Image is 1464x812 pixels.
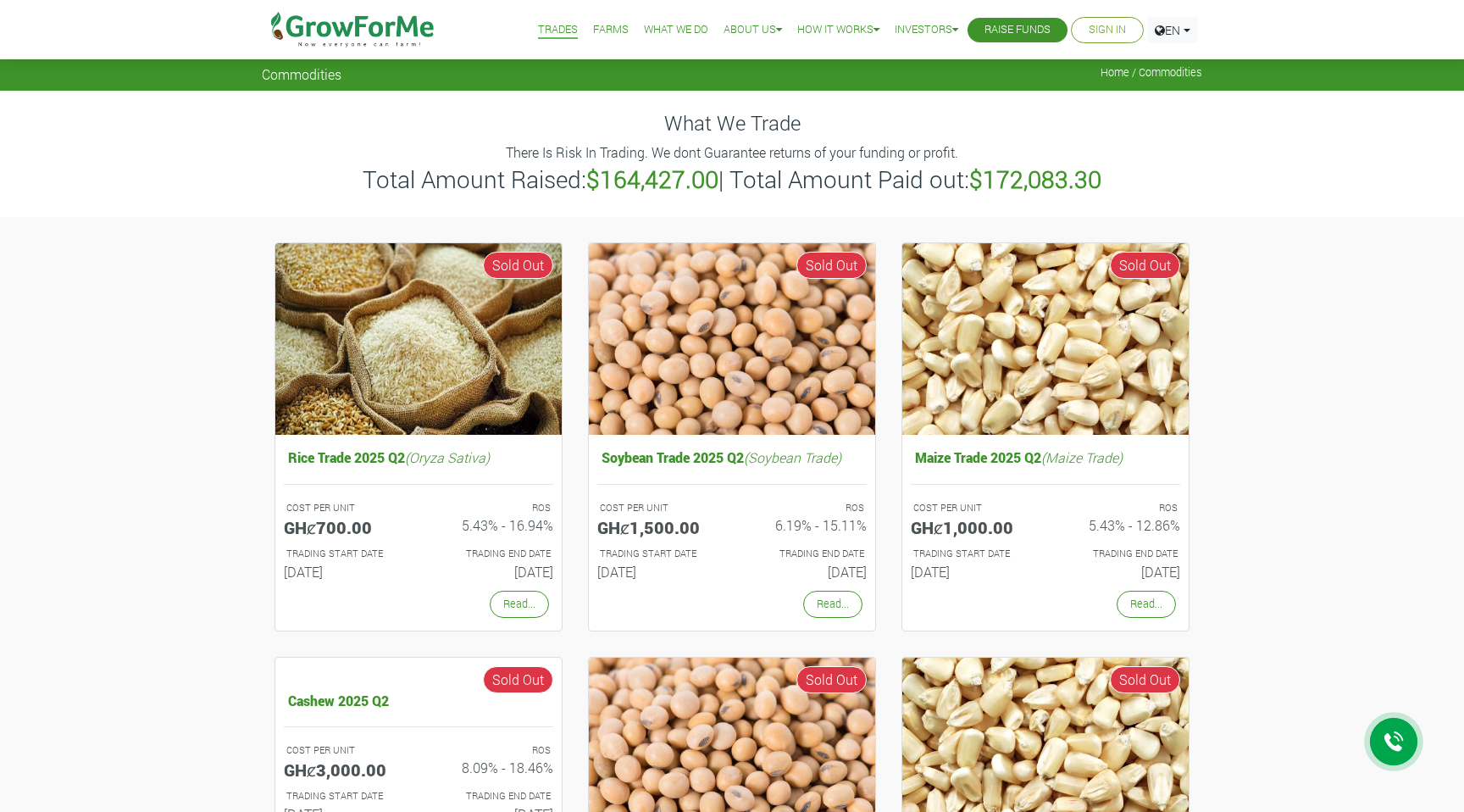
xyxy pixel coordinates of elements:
h6: 5.43% - 16.94% [431,517,553,533]
span: Home / Commodities [1101,66,1202,79]
p: Estimated Trading End Date [1061,547,1178,561]
h6: [DATE] [745,564,867,580]
h5: GHȼ1,500.00 [597,517,719,537]
p: Estimated Trading End Date [747,547,864,561]
a: Farms [593,21,629,39]
a: How it Works [797,21,879,39]
i: (Oryza Sativa) [405,448,490,466]
span: Sold Out [796,666,867,693]
h6: 5.43% - 12.86% [1058,517,1180,533]
h5: GHȼ700.00 [284,517,406,537]
span: Sold Out [483,252,553,279]
i: (Maize Trade) [1041,448,1123,466]
img: growforme image [902,243,1189,436]
p: Estimated Trading Start Date [286,547,403,561]
p: Estimated Trading Start Date [913,547,1030,561]
span: Sold Out [1110,666,1180,693]
p: There Is Risk In Trading. We dont Guarantee returns of your funding or profit. [264,142,1200,163]
a: Read... [803,591,862,617]
a: Soybean Trade 2025 Q2(Soybean Trade) COST PER UNIT GHȼ1,500.00 ROS 6.19% - 15.11% TRADING START D... [597,445,867,587]
h6: 8.09% - 18.46% [431,759,553,776]
h6: [DATE] [284,564,406,580]
h6: [DATE] [1058,564,1180,580]
b: $164,427.00 [586,164,718,195]
p: COST PER UNIT [913,501,1030,515]
span: Sold Out [1110,252,1180,279]
p: Estimated Trading Start Date [286,789,403,804]
h3: Total Amount Raised: | Total Amount Paid out: [264,165,1200,194]
h5: Soybean Trade 2025 Q2 [597,445,867,470]
a: Rice Trade 2025 Q2(Oryza Sativa) COST PER UNIT GHȼ700.00 ROS 5.43% - 16.94% TRADING START DATE [D... [284,445,553,587]
a: Maize Trade 2025 Q2(Maize Trade) COST PER UNIT GHȼ1,000.00 ROS 5.43% - 12.86% TRADING START DATE ... [911,445,1180,587]
h5: Rice Trade 2025 Q2 [284,445,553,470]
span: Sold Out [483,666,553,693]
b: $172,083.30 [969,164,1101,195]
a: What We Do [644,21,708,39]
p: Estimated Trading Start Date [600,547,717,561]
p: ROS [434,743,551,758]
h4: What We Trade [262,111,1202,136]
p: COST PER UNIT [286,743,403,758]
p: ROS [434,501,551,515]
i: (Soybean Trade) [744,448,841,466]
p: ROS [1061,501,1178,515]
img: growforme image [275,243,562,436]
span: Commodities [262,66,341,82]
a: Investors [895,21,958,39]
p: COST PER UNIT [600,501,717,515]
h6: [DATE] [431,564,553,580]
p: COST PER UNIT [286,501,403,515]
h6: [DATE] [911,564,1033,580]
a: EN [1147,17,1198,43]
a: Read... [490,591,549,617]
img: growforme image [589,243,875,436]
p: ROS [747,501,864,515]
a: Sign In [1089,21,1126,39]
h5: GHȼ1,000.00 [911,517,1033,537]
p: Estimated Trading End Date [434,547,551,561]
h5: Cashew 2025 Q2 [284,688,553,713]
h5: GHȼ3,000.00 [284,759,406,780]
a: Raise Funds [984,21,1051,39]
p: Estimated Trading End Date [434,789,551,804]
h6: [DATE] [597,564,719,580]
a: Read... [1117,591,1176,617]
a: About Us [724,21,782,39]
a: Trades [538,21,578,39]
span: Sold Out [796,252,867,279]
h6: 6.19% - 15.11% [745,517,867,533]
h5: Maize Trade 2025 Q2 [911,445,1180,470]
